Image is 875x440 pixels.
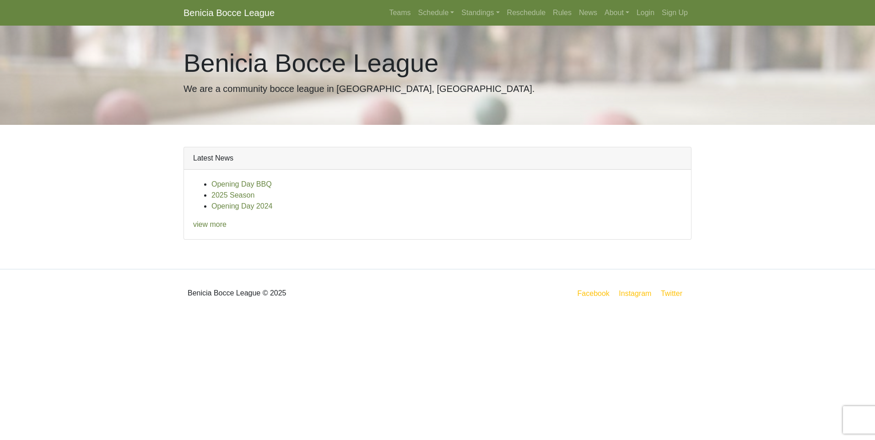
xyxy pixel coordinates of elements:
a: Opening Day 2024 [211,202,272,210]
a: 2025 Season [211,191,254,199]
a: Benicia Bocce League [184,4,275,22]
a: About [601,4,633,22]
a: Opening Day BBQ [211,180,272,188]
a: Reschedule [503,4,550,22]
a: Teams [385,4,414,22]
div: Latest News [184,147,691,170]
a: Sign Up [658,4,691,22]
a: Standings [458,4,503,22]
a: view more [193,220,227,228]
a: Twitter [659,288,690,299]
p: We are a community bocce league in [GEOGRAPHIC_DATA], [GEOGRAPHIC_DATA]. [184,82,691,96]
a: Schedule [415,4,458,22]
a: Rules [549,4,575,22]
a: Facebook [576,288,611,299]
a: Instagram [617,288,653,299]
h1: Benicia Bocce League [184,48,691,78]
a: Login [633,4,658,22]
a: News [575,4,601,22]
div: Benicia Bocce League © 2025 [177,277,437,310]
